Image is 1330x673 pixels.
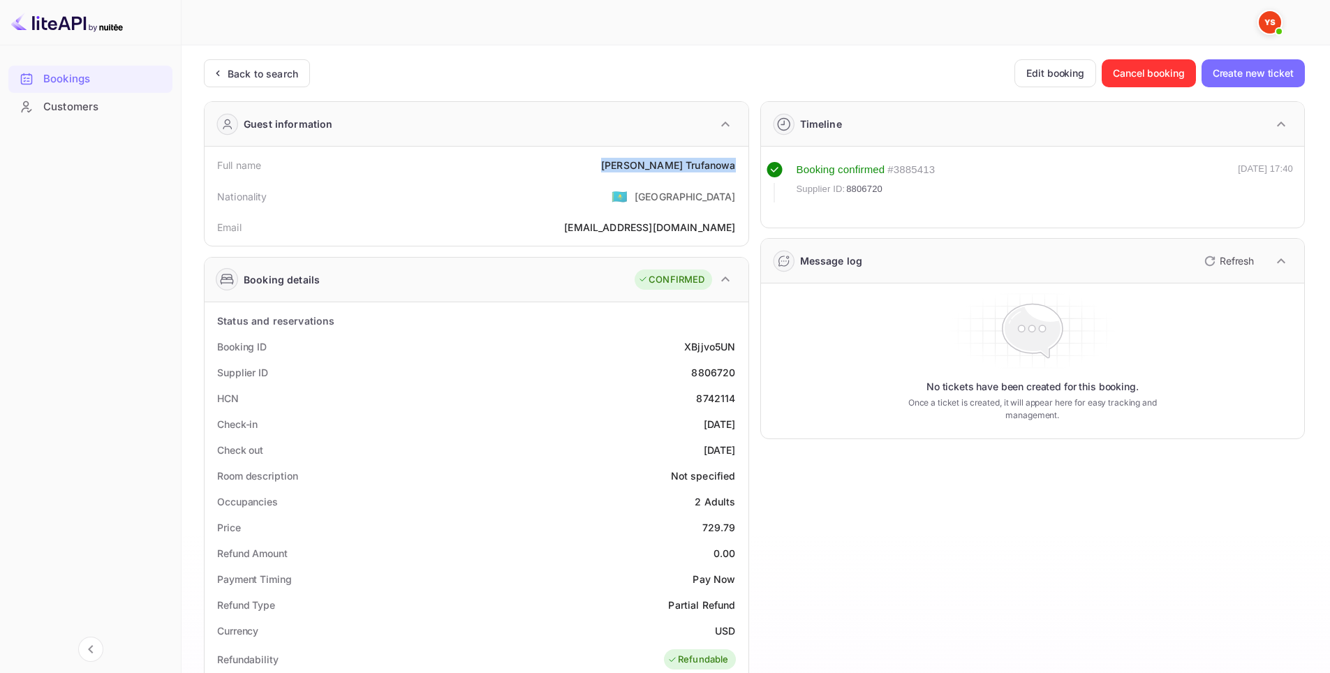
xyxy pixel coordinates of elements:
[715,623,735,638] div: USD
[78,637,103,662] button: Collapse navigation
[695,494,735,509] div: 2 Adults
[217,468,297,483] div: Room description
[1238,162,1293,202] div: [DATE] 17:40
[800,253,863,268] div: Message log
[886,397,1178,422] p: Once a ticket is created, it will appear here for easy tracking and management.
[217,623,258,638] div: Currency
[8,66,172,91] a: Bookings
[635,189,736,204] div: [GEOGRAPHIC_DATA]
[228,66,298,81] div: Back to search
[564,220,735,235] div: [EMAIL_ADDRESS][DOMAIN_NAME]
[797,182,845,196] span: Supplier ID:
[797,162,885,178] div: Booking confirmed
[638,273,704,287] div: CONFIRMED
[704,417,736,431] div: [DATE]
[217,443,263,457] div: Check out
[887,162,935,178] div: # 3885413
[1102,59,1196,87] button: Cancel booking
[702,520,736,535] div: 729.79
[11,11,123,34] img: LiteAPI logo
[612,184,628,209] span: United States
[217,313,334,328] div: Status and reservations
[8,66,172,93] div: Bookings
[1202,59,1305,87] button: Create new ticket
[217,520,241,535] div: Price
[43,99,165,115] div: Customers
[217,572,292,586] div: Payment Timing
[926,380,1139,394] p: No tickets have been created for this booking.
[8,94,172,121] div: Customers
[691,365,735,380] div: 8806720
[704,443,736,457] div: [DATE]
[43,71,165,87] div: Bookings
[693,572,735,586] div: Pay Now
[217,158,261,172] div: Full name
[217,598,275,612] div: Refund Type
[217,365,268,380] div: Supplier ID
[217,391,239,406] div: HCN
[671,468,736,483] div: Not specified
[217,189,267,204] div: Nationality
[217,652,279,667] div: Refundability
[217,339,267,354] div: Booking ID
[696,391,735,406] div: 8742114
[1259,11,1281,34] img: Yandex Support
[846,182,882,196] span: 8806720
[1014,59,1096,87] button: Edit booking
[1220,253,1254,268] p: Refresh
[8,94,172,119] a: Customers
[601,158,735,172] div: [PERSON_NAME] Trufanowa
[217,546,288,561] div: Refund Amount
[217,494,278,509] div: Occupancies
[217,220,242,235] div: Email
[244,117,333,131] div: Guest information
[217,417,258,431] div: Check-in
[684,339,735,354] div: XBjjvo5UN
[1196,250,1259,272] button: Refresh
[244,272,320,287] div: Booking details
[667,653,729,667] div: Refundable
[800,117,842,131] div: Timeline
[714,546,736,561] div: 0.00
[668,598,735,612] div: Partial Refund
